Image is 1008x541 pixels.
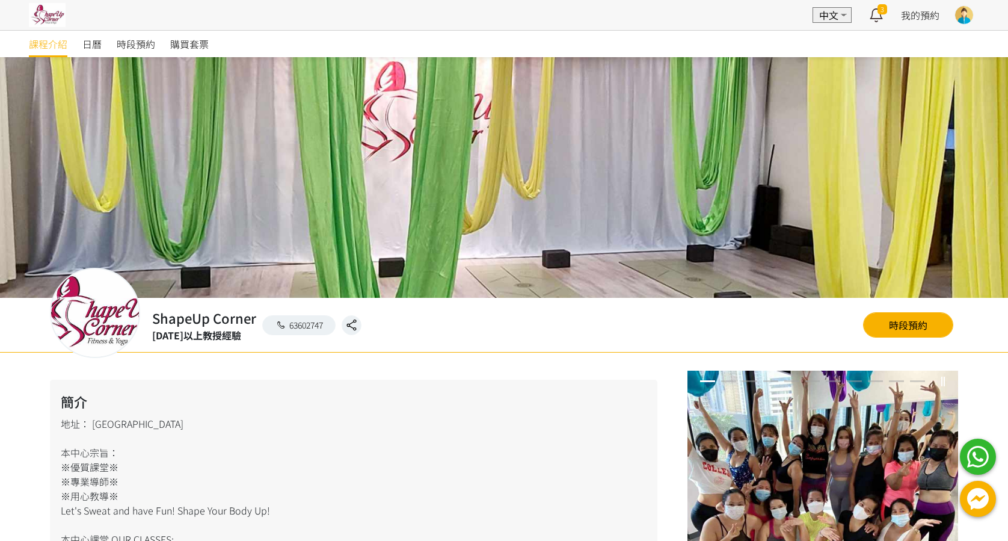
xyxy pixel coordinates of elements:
[170,37,209,51] span: 購買套票
[61,392,647,412] h2: 簡介
[117,31,155,57] a: 時段預約
[117,37,155,51] span: 時段預約
[877,4,887,14] span: 3
[152,308,256,328] h2: ShapeUp Corner
[170,31,209,57] a: 購買套票
[901,8,939,22] a: 我的預約
[82,31,102,57] a: 日曆
[152,328,256,342] div: [DATE]以上教授經驗
[29,31,67,57] a: 課程介紹
[29,37,67,51] span: 課程介紹
[82,37,102,51] span: 日曆
[262,315,336,335] a: 63602747
[29,3,66,27] img: pwrjsa6bwyY3YIpa3AKFwK20yMmKifvYlaMXwTp1.jpg
[863,312,953,338] a: 時段預約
